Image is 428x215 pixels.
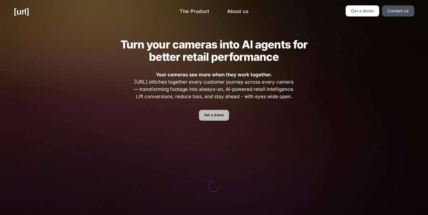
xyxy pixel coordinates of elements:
strong: Your cameras see more when they work together. [156,72,272,78]
a: The Product [175,5,214,18]
a: [URL] [14,5,29,18]
a: Contact us [382,5,414,16]
span: [URL] stitches together every customer journey across every camera — transforming footage into al... [133,71,296,100]
a: Get a demo [199,110,229,121]
a: About us [222,5,253,18]
h2: Turn your cameras into AI agents for better retail performance [110,38,317,63]
a: Get a demo [346,5,380,16]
